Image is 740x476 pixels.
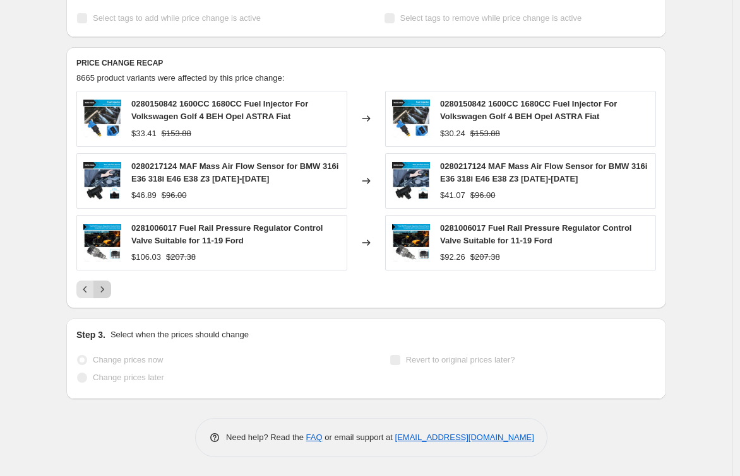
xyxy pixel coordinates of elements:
span: $153.88 [470,129,500,138]
img: 8ef5d174816543d83ab6751e2560111e_80x.jpg [83,100,121,137]
span: $33.41 [131,129,157,138]
span: $30.24 [440,129,465,138]
p: Select when the prices should change [110,328,249,341]
h2: Step 3. [76,328,105,341]
span: 0280217124 MAF Mass Air Flow Sensor for BMW 316i E36 318i E46 E38 Z3 [DATE]-[DATE] [440,161,647,183]
a: [EMAIL_ADDRESS][DOMAIN_NAME] [395,432,534,442]
span: Change prices now [93,355,163,364]
span: 0281006017 Fuel Rail Pressure Regulator Control Valve Suitable for 11-19 Ford [131,223,323,245]
span: Revert to original prices later? [406,355,515,364]
span: Select tags to add while price change is active [93,13,261,23]
img: f4d58131f343b871649c6bd82bca96f0_80x.jpg [392,162,430,200]
span: $46.89 [131,190,157,200]
span: $207.38 [470,252,500,262]
button: Next [93,281,111,298]
img: 926429727031b9c0f7a6283b3bffe6eb_80x.jpg [392,224,430,262]
button: Previous [76,281,94,298]
span: Select tags to remove while price change is active [400,13,582,23]
img: 8ef5d174816543d83ab6751e2560111e_80x.jpg [392,100,430,137]
span: 8665 product variants were affected by this price change: [76,73,284,83]
span: 0281006017 Fuel Rail Pressure Regulator Control Valve Suitable for 11-19 Ford [440,223,631,245]
h6: PRICE CHANGE RECAP [76,58,656,68]
span: $153.88 [162,129,191,138]
img: 926429727031b9c0f7a6283b3bffe6eb_80x.jpg [83,224,121,262]
span: $96.00 [470,190,496,200]
span: $41.07 [440,190,465,200]
span: $106.03 [131,252,161,262]
span: 0280217124 MAF Mass Air Flow Sensor for BMW 316i E36 318i E46 E38 Z3 [DATE]-[DATE] [131,161,338,183]
a: FAQ [306,432,323,442]
span: $96.00 [162,190,187,200]
span: Need help? Read the [226,432,306,442]
img: f4d58131f343b871649c6bd82bca96f0_80x.jpg [83,162,121,200]
span: Change prices later [93,373,164,382]
span: 0280150842 1600CC 1680CC Fuel Injector For Volkswagen Golf 4 BEH Opel ASTRA Fiat [440,99,617,121]
nav: Pagination [76,281,111,298]
span: 0280150842 1600CC 1680CC Fuel Injector For Volkswagen Golf 4 BEH Opel ASTRA Fiat [131,99,308,121]
span: or email support at [323,432,395,442]
span: $92.26 [440,252,465,262]
span: $207.38 [166,252,196,262]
